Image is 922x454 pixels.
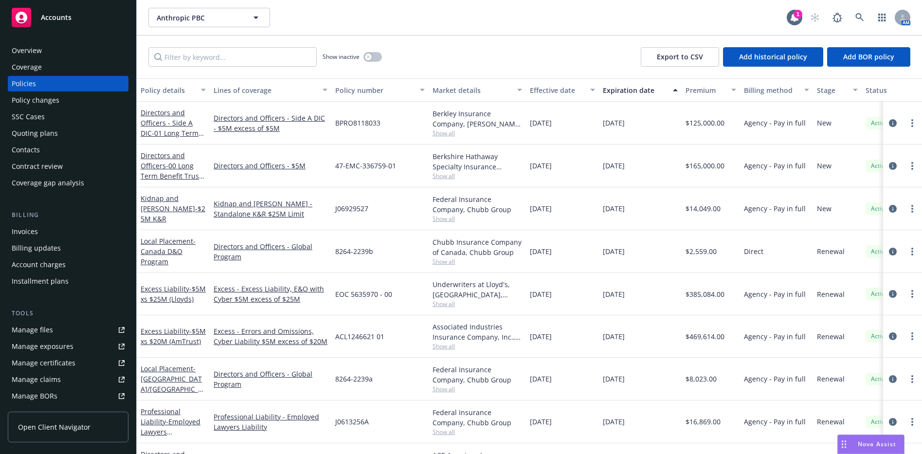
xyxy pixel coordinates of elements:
button: Billing method [740,78,813,102]
span: [DATE] [530,118,552,128]
a: Billing updates [8,240,128,256]
span: - 00 Long Term Benefit Trust $5M D&O [141,161,204,191]
div: Policy changes [12,92,59,108]
div: Policies [12,76,36,91]
div: SSC Cases [12,109,45,125]
div: Manage BORs [12,388,57,404]
span: BPRO8118033 [335,118,380,128]
div: Associated Industries Insurance Company, Inc., AmTrust Financial Services, RT Specialty Insurance... [433,322,522,342]
span: Manage exposures [8,339,128,354]
a: Directors and Officers - Side A DIC [141,108,199,158]
span: Active [869,332,889,341]
a: more [906,246,918,257]
span: Renewal [817,246,845,256]
span: Agency - Pay in full [744,118,806,128]
div: Overview [12,43,42,58]
a: circleInformation [887,117,899,129]
span: $469,614.00 [686,331,724,342]
span: Show all [433,385,522,393]
div: Effective date [530,85,584,95]
span: - [GEOGRAPHIC_DATA]/[GEOGRAPHIC_DATA]/UK D&O Program [141,364,203,414]
div: Invoices [12,224,38,239]
a: Local Placement [141,236,196,266]
a: Directors and Officers - Global Program [214,369,327,389]
a: more [906,330,918,342]
a: Accounts [8,4,128,31]
a: circleInformation [887,330,899,342]
a: Coverage gap analysis [8,175,128,191]
a: circleInformation [887,246,899,257]
div: 1 [794,9,802,18]
a: Installment plans [8,273,128,289]
span: $2,559.00 [686,246,717,256]
a: Search [850,8,869,27]
div: Berkley Insurance Company, [PERSON_NAME] Corporation [433,109,522,129]
span: - Canada D&O Program [141,236,196,266]
a: Invoices [8,224,128,239]
div: Federal Insurance Company, Chubb Group [433,364,522,385]
span: Active [869,375,889,383]
a: circleInformation [887,160,899,172]
span: $16,869.00 [686,417,721,427]
span: Nova Assist [858,440,896,448]
span: Accounts [41,14,72,21]
button: Nova Assist [837,435,904,454]
a: Excess - Excess Liability, E&O with Cyber $5M excess of $25M [214,284,327,304]
a: Directors and Officers - Global Program [214,241,327,262]
div: Contract review [12,159,63,174]
a: Account charges [8,257,128,272]
a: Contacts [8,142,128,158]
span: 8264-2239b [335,246,373,256]
div: Contacts [12,142,40,158]
span: Agency - Pay in full [744,289,806,299]
button: Policy details [137,78,210,102]
a: circleInformation [887,373,899,385]
div: Federal Insurance Company, Chubb Group [433,194,522,215]
a: Professional Liability - Employed Lawyers Liability [214,412,327,432]
a: Excess - Errors and Omissions, Cyber Liability $5M excess of $20M [214,326,327,346]
span: EOC 5635970 - 00 [335,289,392,299]
span: Add BOR policy [843,52,894,61]
span: Show inactive [323,53,360,61]
div: Billing updates [12,240,61,256]
span: Active [869,418,889,426]
span: $8,023.00 [686,374,717,384]
span: Open Client Navigator [18,422,90,432]
a: more [906,160,918,172]
button: Add historical policy [723,47,823,67]
button: Anthropic PBC [148,8,270,27]
a: Directors and Officers [141,151,201,191]
a: Manage files [8,322,128,338]
button: Premium [682,78,740,102]
span: New [817,161,832,171]
a: more [906,373,918,385]
a: Policies [8,76,128,91]
a: SSC Cases [8,109,128,125]
a: Switch app [872,8,892,27]
div: Premium [686,85,725,95]
a: Directors and Officers - Side A DIC - $5M excess of $5M [214,113,327,133]
span: Agency - Pay in full [744,203,806,214]
div: Billing [8,210,128,220]
div: Federal Insurance Company, Chubb Group [433,407,522,428]
button: Policy number [331,78,429,102]
span: [DATE] [530,331,552,342]
div: Account charges [12,257,66,272]
span: Add historical policy [739,52,807,61]
div: Chubb Insurance Company of Canada, Chubb Group [433,237,522,257]
input: Filter by keyword... [148,47,317,67]
span: Renewal [817,417,845,427]
span: $125,000.00 [686,118,724,128]
span: Active [869,204,889,213]
span: Renewal [817,331,845,342]
a: Manage certificates [8,355,128,371]
span: [DATE] [530,161,552,171]
div: Market details [433,85,511,95]
span: [DATE] [603,246,625,256]
div: Manage certificates [12,355,75,371]
a: Quoting plans [8,126,128,141]
span: [DATE] [603,118,625,128]
span: Active [869,247,889,256]
div: Billing method [744,85,798,95]
span: $385,084.00 [686,289,724,299]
